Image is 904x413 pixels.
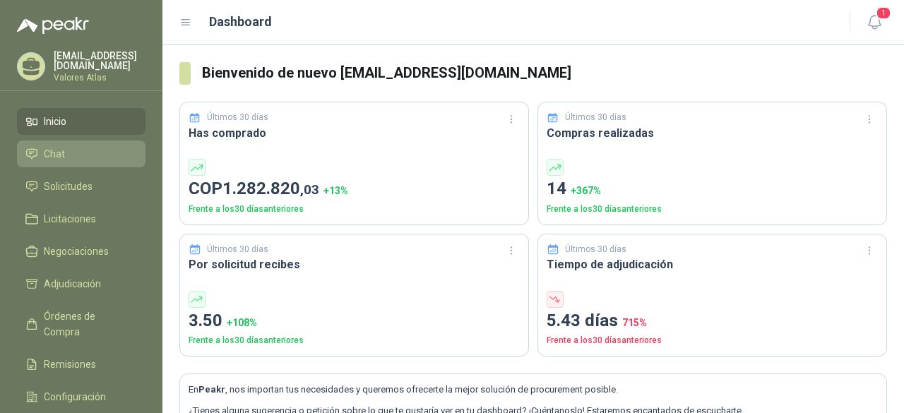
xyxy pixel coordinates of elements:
a: Adjudicación [17,270,145,297]
a: Remisiones [17,351,145,378]
p: 5.43 días [547,308,878,335]
p: Frente a los 30 días anteriores [547,203,878,216]
h3: Compras realizadas [547,124,878,142]
b: Peakr [198,384,225,395]
h3: Has comprado [189,124,520,142]
p: 3.50 [189,308,520,335]
a: Licitaciones [17,205,145,232]
a: Chat [17,140,145,167]
span: 1 [876,6,891,20]
p: Frente a los 30 días anteriores [189,203,520,216]
span: Adjudicación [44,276,101,292]
span: Solicitudes [44,179,93,194]
span: Remisiones [44,357,96,372]
p: Últimos 30 días [207,243,268,256]
p: Últimos 30 días [565,243,626,256]
a: Configuración [17,383,145,410]
p: Últimos 30 días [565,111,626,124]
p: COP [189,176,520,203]
p: [EMAIL_ADDRESS][DOMAIN_NAME] [54,51,145,71]
p: Valores Atlas [54,73,145,82]
h3: Tiempo de adjudicación [547,256,878,273]
span: Licitaciones [44,211,96,227]
img: Logo peakr [17,17,89,34]
a: Inicio [17,108,145,135]
span: + 13 % [323,185,348,196]
span: Negociaciones [44,244,109,259]
span: 1.282.820 [222,179,319,198]
span: + 367 % [571,185,601,196]
p: Frente a los 30 días anteriores [547,334,878,347]
a: Órdenes de Compra [17,303,145,345]
a: Solicitudes [17,173,145,200]
span: Órdenes de Compra [44,309,132,340]
span: + 108 % [227,317,257,328]
h3: Por solicitud recibes [189,256,520,273]
h1: Dashboard [209,12,272,32]
span: ,03 [300,181,319,198]
h3: Bienvenido de nuevo [EMAIL_ADDRESS][DOMAIN_NAME] [202,62,888,84]
p: Últimos 30 días [207,111,268,124]
span: Inicio [44,114,66,129]
a: Negociaciones [17,238,145,265]
p: 14 [547,176,878,203]
p: Frente a los 30 días anteriores [189,334,520,347]
span: Chat [44,146,65,162]
p: En , nos importan tus necesidades y queremos ofrecerte la mejor solución de procurement posible. [189,383,878,397]
span: Configuración [44,389,106,405]
span: 715 % [622,317,647,328]
button: 1 [862,10,887,35]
